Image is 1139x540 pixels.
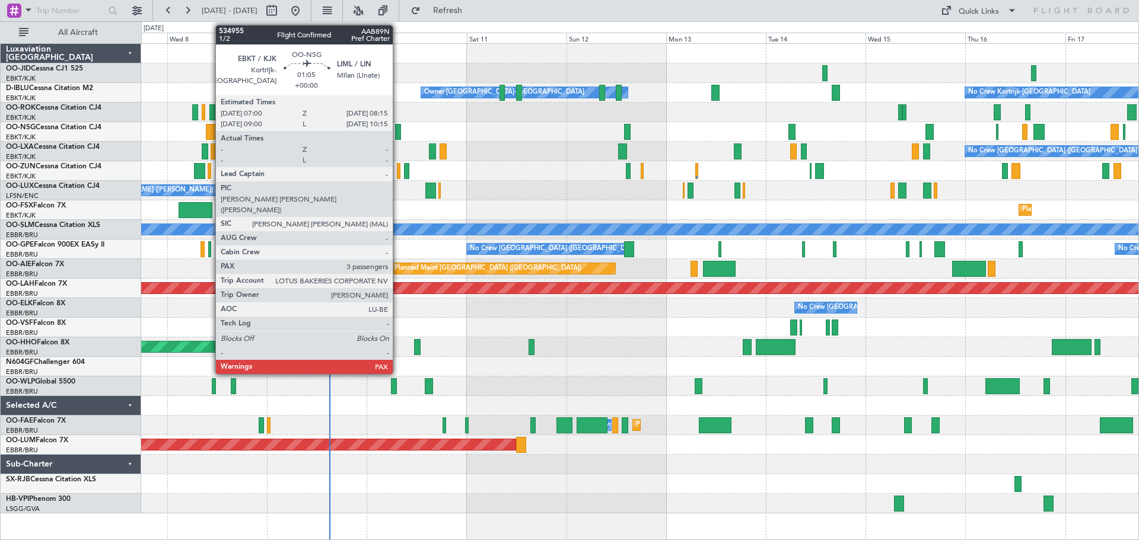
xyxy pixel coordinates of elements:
button: Quick Links [935,1,1023,20]
span: OO-ZUN [6,163,36,170]
a: LFSN/ENC [6,191,39,200]
div: Sun 12 [567,33,666,43]
span: All Aircraft [31,28,125,37]
span: OO-LUM [6,437,36,444]
a: OO-ELKFalcon 8X [6,300,65,307]
a: EBBR/BRU [6,250,38,259]
a: EBBR/BRU [6,368,38,376]
div: Tue 14 [766,33,866,43]
a: OO-VSFFalcon 8X [6,319,66,327]
span: OO-NSG [6,124,36,131]
a: OO-AIEFalcon 7X [6,261,64,268]
a: OO-ROKCessna Citation CJ4 [6,104,101,111]
div: [DATE] [144,24,164,34]
a: EBKT/KJK [6,133,36,142]
span: OO-LXA [6,143,34,151]
a: OO-SLMCessna Citation XLS [6,222,100,229]
a: EBBR/BRU [6,328,38,337]
a: EBKT/KJK [6,74,36,83]
a: OO-HHOFalcon 8X [6,339,69,346]
span: OO-LAH [6,280,34,287]
a: EBBR/BRU [6,289,38,298]
div: No Crew [GEOGRAPHIC_DATA] ([GEOGRAPHIC_DATA] National) [470,240,669,258]
a: EBBR/BRU [6,270,38,279]
a: OO-LUMFalcon 7X [6,437,68,444]
span: OO-ROK [6,104,36,111]
a: EBBR/BRU [6,231,38,239]
div: No Crew [PERSON_NAME] ([PERSON_NAME]) [71,181,213,199]
a: HB-VPIPhenom 300 [6,496,71,503]
a: EBBR/BRU [6,426,38,435]
span: OO-FAE [6,417,33,424]
a: OO-JIDCessna CJ1 525 [6,65,83,72]
a: EBBR/BRU [6,309,38,318]
button: Refresh [405,1,476,20]
div: Thu 9 [267,33,367,43]
span: SX-RJB [6,476,30,483]
div: Mon 13 [666,33,766,43]
span: OO-FSX [6,202,33,209]
a: EBKT/KJK [6,211,36,220]
a: OO-NSGCessna Citation CJ4 [6,124,101,131]
a: OO-FSXFalcon 7X [6,202,66,209]
div: Fri 10 [367,33,466,43]
a: OO-GPEFalcon 900EX EASy II [6,241,104,248]
div: Thu 16 [965,33,1065,43]
a: EBKT/KJK [6,152,36,161]
span: D-IBLU [6,85,29,92]
div: Wed 8 [167,33,267,43]
a: OO-FAEFalcon 7X [6,417,66,424]
span: HB-VPI [6,496,29,503]
div: Quick Links [959,6,999,18]
a: D-IBLUCessna Citation M2 [6,85,93,92]
div: Planned Maint [GEOGRAPHIC_DATA] ([GEOGRAPHIC_DATA]) [394,260,581,277]
a: EBKT/KJK [6,172,36,181]
span: OO-SLM [6,222,34,229]
button: All Aircraft [13,23,129,42]
a: LSGG/GVA [6,504,40,513]
div: No Crew Kortrijk-[GEOGRAPHIC_DATA] [968,84,1090,101]
a: EBKT/KJK [6,113,36,122]
span: Refresh [423,7,473,15]
div: Owner [GEOGRAPHIC_DATA]-[GEOGRAPHIC_DATA] [424,84,584,101]
a: EBKT/KJK [6,94,36,103]
div: Planned Maint Melsbroek Air Base [636,416,740,434]
span: OO-AIE [6,261,31,268]
span: [DATE] - [DATE] [202,5,257,16]
a: EBBR/BRU [6,348,38,357]
span: OO-ELK [6,300,33,307]
div: No Crew [GEOGRAPHIC_DATA] ([GEOGRAPHIC_DATA] National) [798,299,997,317]
a: OO-WLPGlobal 5500 [6,378,75,385]
a: OO-LUXCessna Citation CJ4 [6,183,100,190]
a: OO-ZUNCessna Citation CJ4 [6,163,101,170]
span: OO-GPE [6,241,34,248]
span: OO-JID [6,65,31,72]
a: SX-RJBCessna Citation XLS [6,476,96,483]
a: OO-LAHFalcon 7X [6,280,67,287]
a: EBBR/BRU [6,387,38,396]
span: N604GF [6,359,34,366]
div: Sat 11 [467,33,567,43]
a: EBBR/BRU [6,446,38,455]
input: Trip Number [36,2,104,20]
span: OO-WLP [6,378,35,385]
span: OO-HHO [6,339,37,346]
a: OO-LXACessna Citation CJ4 [6,143,100,151]
span: OO-LUX [6,183,34,190]
a: N604GFChallenger 604 [6,359,85,366]
span: OO-VSF [6,319,33,327]
div: Wed 15 [866,33,965,43]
